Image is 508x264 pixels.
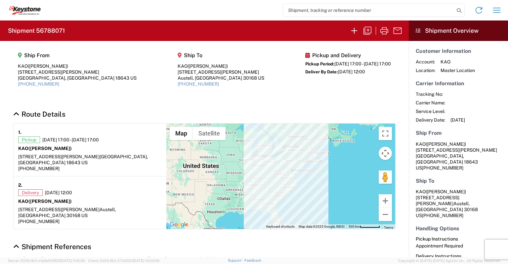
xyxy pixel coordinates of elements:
span: Tracking No: [416,91,445,97]
h5: Ship From [416,130,501,136]
div: [PHONE_NUMBER] [18,166,162,171]
div: Appointment Required [416,243,501,249]
h6: Delivery Instructions [416,253,501,259]
div: [PHONE_NUMBER] [18,218,162,224]
h5: Handling Options [416,225,501,232]
span: [DATE] [450,117,465,123]
span: Service Level: [416,108,445,114]
button: Zoom out [379,208,392,221]
span: 500 km [349,225,360,228]
h5: Ship To [178,52,264,58]
h5: Ship To [416,178,501,184]
strong: Purchase Order: [13,256,63,262]
span: Server: 2025.18.0-d1e9a510831 [8,259,85,263]
span: ([PERSON_NAME]) [426,189,466,194]
button: Show satellite imagery [193,127,226,140]
span: [DATE] 10:20:09 [133,259,159,263]
button: Drag Pegman onto the map to open Street View [379,170,392,184]
span: [PHONE_NUMBER] [422,213,463,218]
input: Shipment, tracking or reference number [283,4,454,17]
span: Account: [416,59,435,65]
address: [GEOGRAPHIC_DATA], [GEOGRAPHIC_DATA] 18643 US [416,141,501,171]
span: [DATE] 17:00 - [DATE] 17:00 [42,137,99,143]
span: Austell, [GEOGRAPHIC_DATA] 30168 US [18,207,116,218]
header: Shipment Overview [409,20,508,41]
strong: 1. [18,128,21,136]
h5: Pickup and Delivery [305,52,391,58]
span: Deliver By Date: [305,69,338,74]
span: Client: 2025.18.0-27d3021 [88,259,159,263]
h5: Customer Information [416,48,501,54]
address: Austell, [GEOGRAPHIC_DATA] 30168 US [416,189,501,218]
a: Open this area in Google Maps (opens a new window) [168,220,190,229]
span: ([PERSON_NAME]) [426,141,466,147]
span: Pickup Period: [305,61,334,66]
span: [STREET_ADDRESS][PERSON_NAME] [416,147,497,153]
span: [PHONE_NUMBER] [422,165,463,170]
button: Map camera controls [379,147,392,160]
span: KAO [441,59,475,65]
span: [DATE] 12:00 [45,190,72,196]
button: Toggle fullscreen view [379,127,392,140]
button: Show street map [170,127,193,140]
a: [PHONE_NUMBER] [18,81,59,87]
a: Feedback [244,258,261,262]
div: Austell, [GEOGRAPHIC_DATA] 30168 US [178,75,264,81]
div: [GEOGRAPHIC_DATA], [GEOGRAPHIC_DATA] 18643 US [18,75,137,81]
span: ([PERSON_NAME]) [28,199,72,204]
span: Location: [416,67,435,73]
span: ([PERSON_NAME]) [28,146,72,151]
div: [STREET_ADDRESS][PERSON_NAME] [178,69,264,75]
a: Hide Details [13,110,65,118]
span: Copyright © [DATE]-[DATE] Agistix Inc., All Rights Reserved [398,258,500,264]
span: 56788071 [197,256,219,262]
span: Pickup [18,136,40,143]
span: [DATE] 12:00 [338,69,365,74]
span: ([PERSON_NAME]) [188,63,228,69]
div: [STREET_ADDRESS][PERSON_NAME] [18,69,137,75]
button: Keyboard shortcuts [266,224,295,229]
span: ([PERSON_NAME]) [28,63,68,69]
a: [PHONE_NUMBER] [178,81,219,87]
span: Carrier Name: [416,100,445,106]
span: [STREET_ADDRESS][PERSON_NAME] [18,207,100,212]
h6: Pickup Instructions [416,236,501,242]
button: Map Scale: 500 km per 57 pixels [347,224,382,229]
h5: Carrier Information [416,80,501,87]
span: Map data ©2025 Google, INEGI [299,225,345,228]
strong: Bill Of Lading: [143,256,192,262]
span: [STREET_ADDRESS][PERSON_NAME] [18,154,100,159]
strong: KAO [18,199,72,204]
strong: 2. [18,181,22,189]
span: Delivery [18,189,43,196]
a: Support [228,258,244,262]
h2: Shipment 56788071 [8,27,65,35]
span: [DATE] 11:12:30 [60,259,85,263]
span: KAO [STREET_ADDRESS][PERSON_NAME] [416,189,466,206]
div: KAO [18,63,137,69]
a: Hide Details [13,243,91,251]
span: KAO [416,141,426,147]
strong: KAO [18,146,72,151]
span: [GEOGRAPHIC_DATA], [GEOGRAPHIC_DATA] 18643 US [18,154,148,165]
img: Google [168,220,190,229]
span: Delivery Date: [416,117,445,123]
div: KAO [178,63,264,69]
span: Master Location [441,67,475,73]
button: Zoom in [379,194,392,207]
a: Terms [384,226,393,229]
h5: Ship From [18,52,137,58]
span: [DATE] 17:00 - [DATE] 17:00 [334,61,391,66]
